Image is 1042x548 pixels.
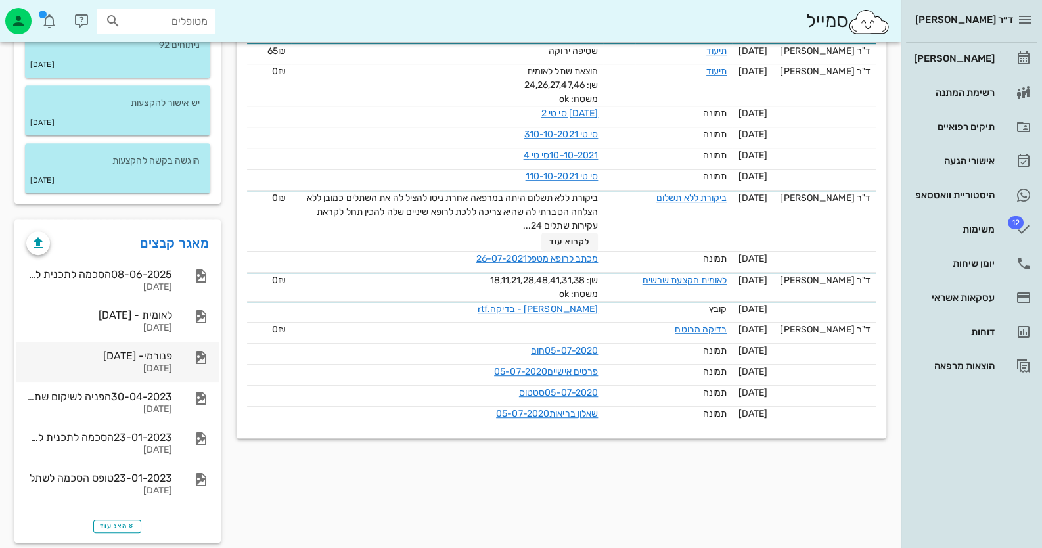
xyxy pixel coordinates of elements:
span: [DATE] [738,66,768,77]
a: תיעוד [706,66,727,77]
span: 0₪ [272,275,286,286]
img: SmileCloud logo [848,9,890,35]
span: [DATE] [738,45,768,57]
span: תמונה [703,408,727,419]
div: סמייל [805,7,890,35]
a: יומן שיחות [906,248,1037,279]
div: 23-01-2023טופס הסכמה לשתל [26,472,172,484]
div: אישורי הגעה [911,156,995,166]
div: תיקים רפואיים [911,122,995,132]
span: [DATE] [738,387,768,398]
span: תמונה [703,108,727,119]
div: [DATE] [26,486,172,497]
a: 05-07-2020חום [531,345,598,356]
span: [DATE] [738,253,768,264]
a: [PERSON_NAME] - בדיקה.rtf [478,304,599,315]
div: ד"ר [PERSON_NAME] [778,191,871,205]
span: תמונה [703,253,727,264]
span: שן: 18,11,21,28,48,41,31,38 משטח: ok [490,275,599,300]
span: תמונה [703,366,727,377]
div: 08-06-2025הסכמה לתכנית לאומית [26,268,172,281]
div: ד"ר [PERSON_NAME] [778,44,871,58]
div: רשימת המתנה [911,87,995,98]
a: דוחות [906,316,1037,348]
div: [DATE] [26,404,172,415]
a: תיקים רפואיים [906,111,1037,143]
span: תג [1008,216,1024,229]
div: [DATE] [26,323,172,334]
span: 0₪ [272,66,286,77]
div: משימות [911,224,995,235]
div: הוצאות מרפאה [911,361,995,371]
div: [PERSON_NAME] [911,53,995,64]
div: 23-01-2023הסכמה לתכנית לאומית [26,431,172,444]
button: לקרוא עוד [541,233,599,251]
span: קובץ [709,304,727,315]
span: לקרוא עוד [549,237,590,246]
span: שטיפה ירוקה [549,45,598,57]
span: תמונה [703,129,727,140]
a: סי טי 310-10-2021 [524,129,599,140]
a: הוצאות מרפאה [906,350,1037,382]
a: רשימת המתנה [906,77,1037,108]
a: בדיקה מבוטח [675,324,727,335]
a: עסקאות אשראי [906,282,1037,313]
span: תמונה [703,387,727,398]
span: [DATE] [738,129,768,140]
span: [DATE] [738,345,768,356]
div: יומן שיחות [911,258,995,269]
a: [PERSON_NAME] [906,43,1037,74]
span: [DATE] [738,408,768,419]
span: [DATE] [738,150,768,161]
span: [DATE] [738,304,768,315]
p: הוגשה בקשה להקצעות [35,154,200,168]
div: דוחות [911,327,995,337]
a: מכתב לרופא מטפל26-07-2021 [476,253,599,264]
a: לאומית הקצעת שרשים [643,275,727,286]
span: ביקורת ללא תשלום היתה במרפאה אחרת ניסו להציל לה את השתלים כמובן ללא הצלחה הסברתי לה שהיא צריכה לל... [307,193,599,231]
a: ביקורת ללא תשלום [656,193,727,204]
span: תמונה [703,345,727,356]
a: תגמשימות [906,214,1037,245]
span: [DATE] [738,108,768,119]
a: היסטוריית וואטסאפ [906,179,1037,211]
div: [DATE] [26,445,172,456]
span: [DATE] [738,324,768,335]
div: ד"ר [PERSON_NAME] [778,323,871,336]
span: 0₪ [272,324,286,335]
span: 65₪ [267,45,286,57]
span: ד״ר [PERSON_NAME] [915,14,1013,26]
a: סי טי 110-10-2021 [526,171,599,182]
button: הצג עוד [93,520,141,533]
div: [DATE] [26,282,172,293]
a: פרטים אישיים05-07-2020 [494,366,598,377]
div: 30-04-2023הפניה לשיקום שתלים [26,390,172,403]
a: 10-10-2021סי טי 4 [524,150,599,161]
a: תיעוד [706,45,727,57]
span: תג [39,11,47,18]
div: [DATE] [26,363,172,375]
small: [DATE] [30,58,55,72]
span: הצג עוד [100,522,135,530]
small: [DATE] [30,116,55,130]
span: [DATE] [738,193,768,204]
a: [DATE] סי טי 2 [541,108,598,119]
span: תמונה [703,150,727,161]
span: הוצאת שתל לאומית שן: 24,26,27,47,46 משטח: ok [524,66,598,104]
span: 0₪ [272,193,286,204]
span: תמונה [703,171,727,182]
div: לאומית - [DATE] [26,309,172,321]
div: ד"ר [PERSON_NAME] [778,273,871,287]
span: [DATE] [738,366,768,377]
small: [DATE] [30,173,55,188]
a: אישורי הגעה [906,145,1037,177]
a: 05-07-2020סטטוס [519,387,599,398]
div: עסקאות אשראי [911,292,995,303]
a: מאגר קבצים [140,233,209,254]
span: [DATE] [738,171,768,182]
div: פנורמי- [DATE] [26,350,172,362]
div: היסטוריית וואטסאפ [911,190,995,200]
p: יש אישור להקצעות [35,96,200,110]
div: ד"ר [PERSON_NAME] [778,64,871,78]
a: שאלון בריאות05-07-2020 [496,408,598,419]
